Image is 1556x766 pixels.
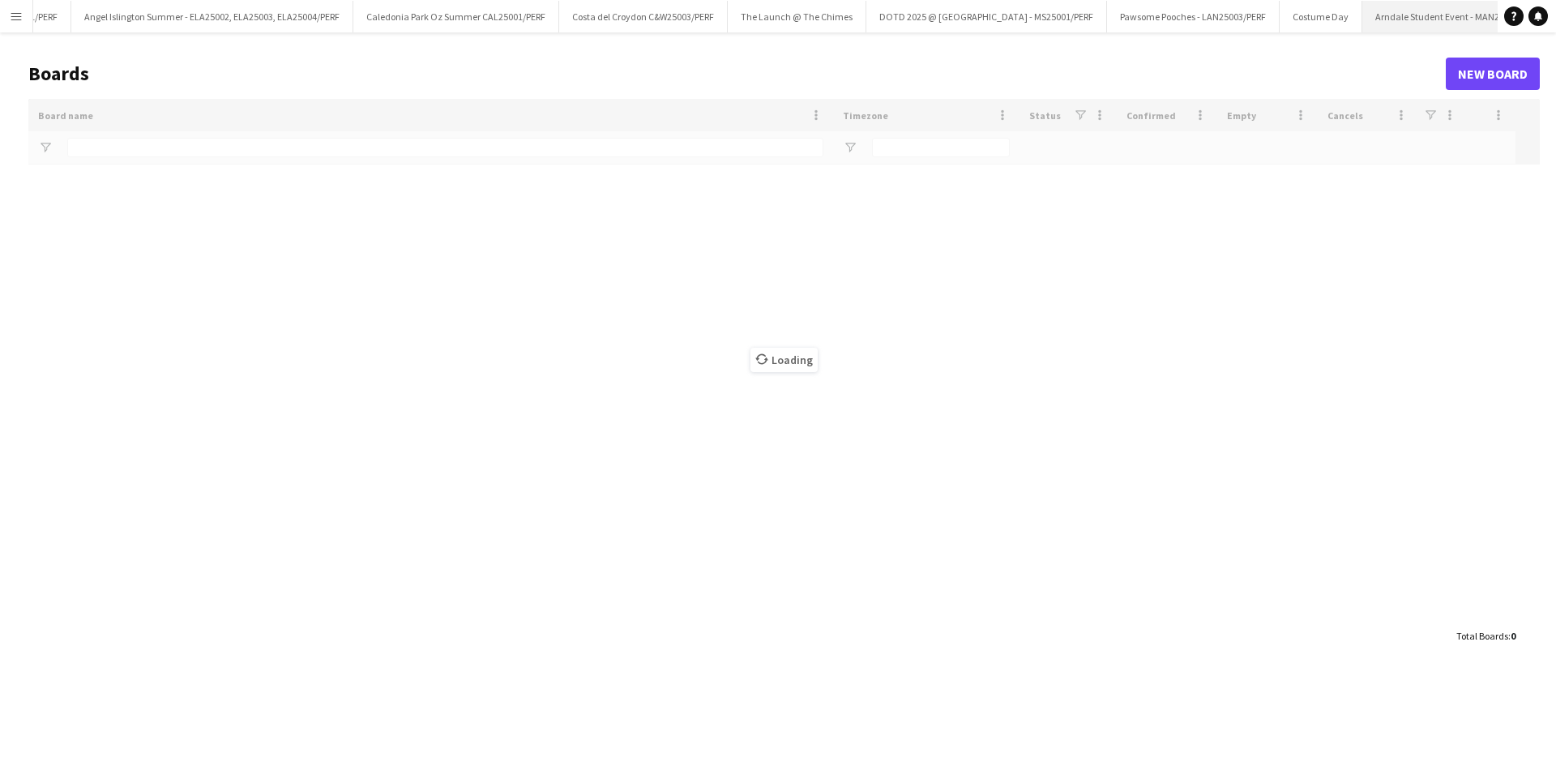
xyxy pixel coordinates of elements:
button: Caledonia Park Oz Summer CAL25001/PERF [353,1,559,32]
button: Costa del Croydon C&W25003/PERF [559,1,728,32]
span: Total Boards [1456,630,1508,642]
button: The Launch @ The Chimes [728,1,866,32]
button: Arndale Student Event - MAN25007/PERF [1362,1,1555,32]
button: Pawsome Pooches - LAN25003/PERF [1107,1,1280,32]
span: Loading [750,348,818,372]
button: Costume Day [1280,1,1362,32]
div: : [1456,620,1515,652]
a: New Board [1446,58,1540,90]
h1: Boards [28,62,1446,86]
button: Angel Islington Summer - ELA25002, ELA25003, ELA25004/PERF [71,1,353,32]
span: 0 [1511,630,1515,642]
button: DOTD 2025 @ [GEOGRAPHIC_DATA] - MS25001/PERF [866,1,1107,32]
